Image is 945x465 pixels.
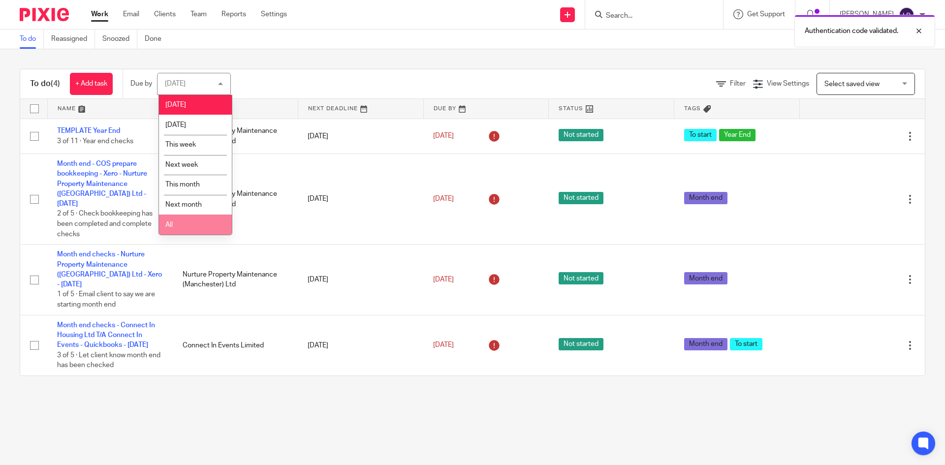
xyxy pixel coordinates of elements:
td: Nurture Property Maintenance (Manchester) Ltd [173,119,298,154]
div: [DATE] [165,80,186,87]
span: Not started [559,272,603,284]
a: Done [145,30,169,49]
span: To start [684,129,717,141]
td: [DATE] [298,315,423,375]
span: Tags [684,106,701,111]
a: Snoozed [102,30,137,49]
span: Filter [730,80,746,87]
span: Not started [559,192,603,204]
span: [DATE] [433,276,454,283]
td: [DATE] [298,119,423,154]
span: 1 of 5 · Email client to say we are starting month end [57,291,155,309]
td: Nurture Property Maintenance (Manchester) Ltd [173,154,298,244]
span: (4) [51,80,60,88]
td: [DATE] [298,154,423,244]
img: Pixie [20,8,69,21]
a: Month end - COS prepare bookkeeping - Xero - Nurture Property Maintenance ([GEOGRAPHIC_DATA]) Ltd... [57,160,147,207]
span: Next month [165,201,202,208]
a: To do [20,30,44,49]
span: 2 of 5 · Check bookkeeping has been completed and complete checks [57,211,153,238]
a: Reports [221,9,246,19]
span: Year End [719,129,756,141]
span: Month end [684,192,727,204]
span: This week [165,141,196,148]
td: Connect In Events Limited [173,315,298,375]
td: Nurture Property Maintenance (Manchester) Ltd [173,245,298,315]
span: Not started [559,129,603,141]
a: Month end checks - Nurture Property Maintenance ([GEOGRAPHIC_DATA]) Ltd - Xero - [DATE] [57,251,162,288]
p: Due by [130,79,152,89]
span: Next week [165,161,198,168]
a: Settings [261,9,287,19]
h1: To do [30,79,60,89]
span: All [165,221,173,228]
a: Reassigned [51,30,95,49]
span: [DATE] [433,195,454,202]
span: Month end [684,338,727,350]
span: [DATE] [433,133,454,140]
p: Authentication code validated. [805,26,898,36]
span: [DATE] [433,341,454,348]
a: Clients [154,9,176,19]
td: [DATE] [298,245,423,315]
a: Team [190,9,207,19]
span: Select saved view [824,81,880,88]
span: Not started [559,338,603,350]
img: svg%3E [899,7,914,23]
span: This month [165,181,200,188]
span: 3 of 11 · Year end checks [57,138,133,145]
span: [DATE] [165,122,186,128]
span: View Settings [767,80,809,87]
span: 3 of 5 · Let client know month end has been checked [57,352,160,369]
a: + Add task [70,73,113,95]
a: Work [91,9,108,19]
span: To start [730,338,762,350]
a: TEMPLATE Year End [57,127,120,134]
a: Email [123,9,139,19]
a: Month end checks - Connect In Housing Ltd T/A Connect In Events - Quickbooks - [DATE] [57,322,155,349]
span: Month end [684,272,727,284]
span: [DATE] [165,101,186,108]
